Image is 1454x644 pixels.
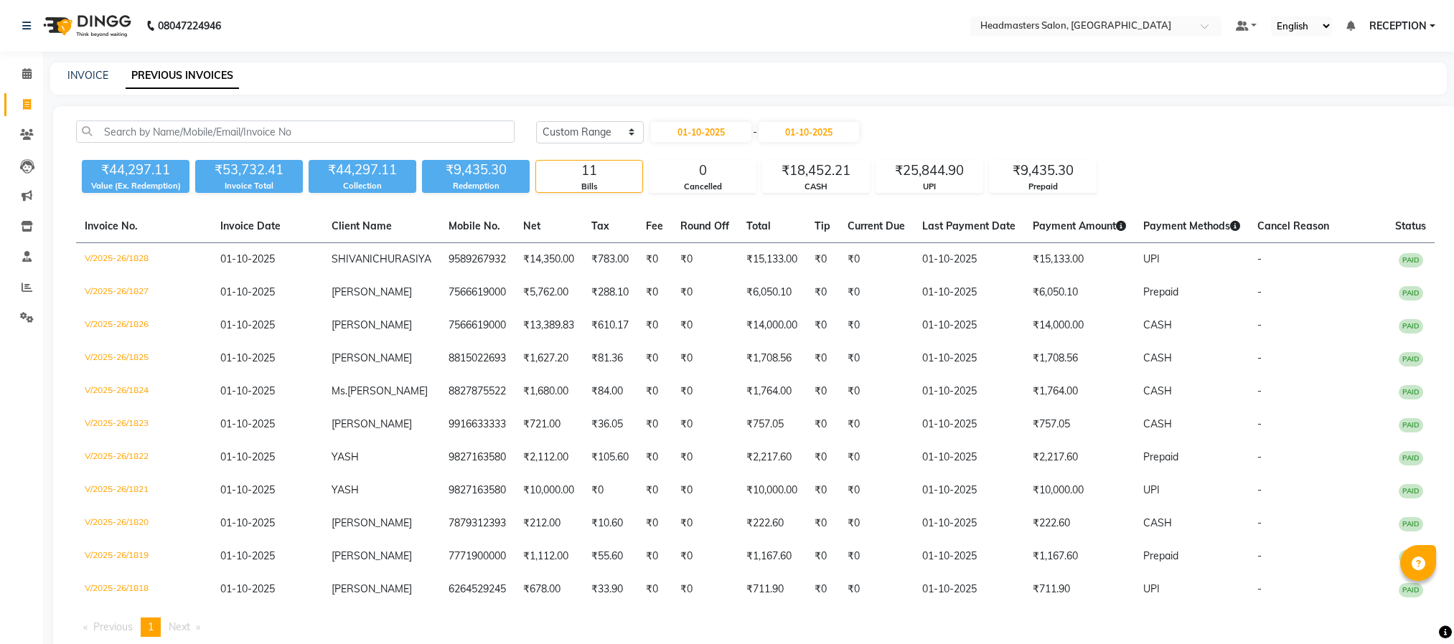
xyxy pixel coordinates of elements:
[839,573,914,606] td: ₹0
[515,309,583,342] td: ₹13,389.83
[422,160,530,180] div: ₹9,435.30
[1143,450,1178,463] span: Prepaid
[1143,219,1240,232] span: Payment Methods
[876,181,982,193] div: UPI
[922,219,1016,232] span: Last Payment Date
[672,309,738,342] td: ₹0
[651,122,751,142] input: Start Date
[1399,583,1423,597] span: PAID
[649,161,756,181] div: 0
[738,276,806,309] td: ₹6,050.10
[220,285,275,298] span: 01-10-2025
[76,408,212,441] td: V/2025-26/1823
[806,507,839,540] td: ₹0
[1024,408,1135,441] td: ₹757.05
[1024,441,1135,474] td: ₹2,217.60
[332,351,412,364] span: [PERSON_NAME]
[738,441,806,474] td: ₹2,217.60
[672,441,738,474] td: ₹0
[515,243,583,277] td: ₹14,350.00
[591,219,609,232] span: Tax
[195,180,303,192] div: Invoice Total
[220,582,275,595] span: 01-10-2025
[76,309,212,342] td: V/2025-26/1826
[220,318,275,331] span: 01-10-2025
[914,375,1024,408] td: 01-10-2025
[914,507,1024,540] td: 01-10-2025
[806,573,839,606] td: ₹0
[583,540,637,573] td: ₹55.60
[1399,517,1423,531] span: PAID
[914,540,1024,573] td: 01-10-2025
[332,285,412,298] span: [PERSON_NAME]
[158,6,221,46] b: 08047224946
[637,342,672,375] td: ₹0
[1394,587,1440,630] iframe: chat widget
[839,540,914,573] td: ₹0
[1399,484,1423,498] span: PAID
[76,573,212,606] td: V/2025-26/1818
[738,540,806,573] td: ₹1,167.60
[672,408,738,441] td: ₹0
[126,63,239,89] a: PREVIOUS INVOICES
[637,309,672,342] td: ₹0
[914,276,1024,309] td: 01-10-2025
[515,573,583,606] td: ₹678.00
[839,507,914,540] td: ₹0
[583,441,637,474] td: ₹105.60
[347,384,428,397] span: [PERSON_NAME]
[583,573,637,606] td: ₹33.90
[1399,286,1423,300] span: PAID
[1395,219,1426,232] span: Status
[1024,474,1135,507] td: ₹10,000.00
[220,483,275,496] span: 01-10-2025
[738,573,806,606] td: ₹711.90
[1143,384,1172,397] span: CASH
[220,219,281,232] span: Invoice Date
[1257,285,1262,298] span: -
[76,243,212,277] td: V/2025-26/1828
[583,375,637,408] td: ₹84.00
[1257,318,1262,331] span: -
[738,309,806,342] td: ₹14,000.00
[82,160,189,180] div: ₹44,297.11
[332,417,412,430] span: [PERSON_NAME]
[990,161,1096,181] div: ₹9,435.30
[914,441,1024,474] td: 01-10-2025
[839,243,914,277] td: ₹0
[583,408,637,441] td: ₹36.05
[1257,516,1262,529] span: -
[839,408,914,441] td: ₹0
[876,161,982,181] div: ₹25,844.90
[672,573,738,606] td: ₹0
[763,161,869,181] div: ₹18,452.21
[440,540,515,573] td: 7771900000
[422,180,530,192] div: Redemption
[1024,342,1135,375] td: ₹1,708.56
[515,408,583,441] td: ₹721.00
[738,408,806,441] td: ₹757.05
[440,309,515,342] td: 7566619000
[1143,582,1160,595] span: UPI
[1257,549,1262,562] span: -
[515,540,583,573] td: ₹1,112.00
[806,408,839,441] td: ₹0
[440,573,515,606] td: 6264529245
[1143,252,1160,265] span: UPI
[515,375,583,408] td: ₹1,680.00
[76,617,1435,637] nav: Pagination
[1143,483,1160,496] span: UPI
[220,516,275,529] span: 01-10-2025
[672,342,738,375] td: ₹0
[169,620,190,633] span: Next
[220,450,275,463] span: 01-10-2025
[914,309,1024,342] td: 01-10-2025
[583,309,637,342] td: ₹610.17
[85,219,138,232] span: Invoice No.
[583,342,637,375] td: ₹81.36
[738,474,806,507] td: ₹10,000.00
[806,276,839,309] td: ₹0
[914,573,1024,606] td: 01-10-2025
[449,219,500,232] span: Mobile No.
[76,507,212,540] td: V/2025-26/1820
